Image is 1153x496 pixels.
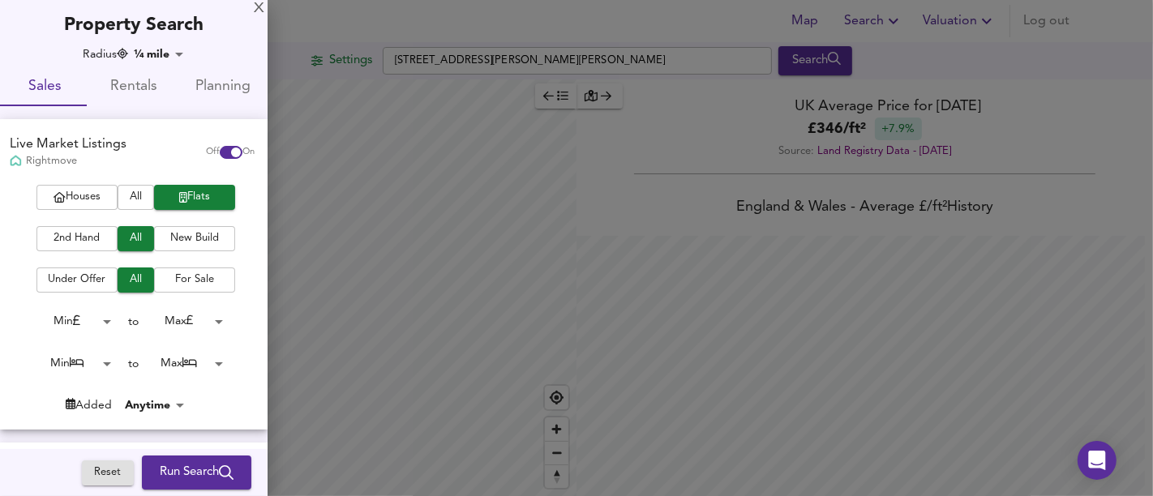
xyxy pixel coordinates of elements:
div: Min [28,309,117,334]
div: to [129,314,139,330]
span: Sales [10,75,79,100]
span: Off [206,146,220,159]
button: For Sale [154,267,235,293]
div: Added [66,397,112,413]
span: Reset [90,464,126,482]
span: On [242,146,255,159]
div: X [254,3,264,15]
div: Max [139,309,229,334]
div: Open Intercom Messenger [1078,441,1117,480]
span: Under Offer [45,271,109,289]
div: Radius [83,46,128,62]
span: For Sale [162,271,227,289]
button: 2nd Hand [36,226,118,251]
div: ¼ mile [129,46,189,62]
span: All [126,271,146,289]
button: Houses [36,185,118,210]
div: Anytime [120,397,190,413]
button: Run Search [142,455,251,490]
span: All [126,188,146,207]
button: Under Offer [36,267,118,293]
div: Rightmove [10,154,126,169]
button: All [118,267,154,293]
span: New Build [162,229,227,248]
button: Flats [154,185,235,210]
button: New Build [154,226,235,251]
div: to [129,356,139,372]
span: Houses [45,188,109,207]
span: Planning [188,75,258,100]
img: Rightmove [10,155,22,169]
div: Live Market Listings [10,135,126,154]
div: Min [28,351,117,376]
span: Run Search [160,462,234,483]
button: All [118,185,154,210]
button: Reset [82,460,134,485]
span: All [126,229,146,248]
span: 2nd Hand [45,229,109,248]
span: Rentals [99,75,169,100]
span: Flats [162,188,227,207]
button: All [118,226,154,251]
div: Max [139,351,229,376]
